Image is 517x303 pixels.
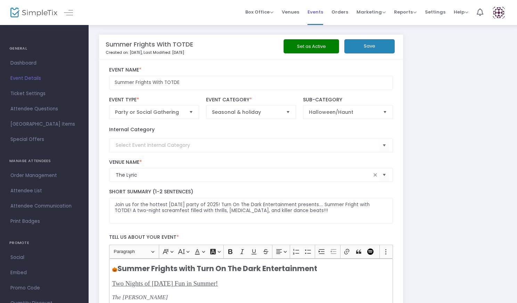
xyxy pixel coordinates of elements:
[394,9,417,15] span: Reports
[344,39,395,53] button: Save
[245,9,273,15] span: Box Office
[109,126,155,133] label: Internal Category
[114,247,150,256] span: Paragraph
[109,159,393,166] label: Venue Name
[106,230,396,245] label: Tell us about your event
[117,263,317,273] strong: Summer Frights with Turn On The Dark Entertainment
[303,97,393,103] label: Sub-Category
[112,280,218,287] u: Two Nights of [DATE] Fun in Summer!
[307,3,323,21] span: Events
[9,154,79,168] h4: MANAGE ATTENDEES
[10,217,78,226] span: Print Badges
[116,171,371,179] input: Select Venue
[379,138,389,152] button: Select
[283,106,293,119] button: Select
[454,9,468,15] span: Help
[10,268,78,277] span: Embed
[109,76,393,90] input: Enter Event Name
[109,245,393,259] div: Editor toolbar
[112,263,390,274] p: 🎃
[9,236,79,250] h4: PROMOTE
[109,97,199,103] label: Event Type
[106,50,299,56] p: Created on: [DATE]
[10,171,78,180] span: Order Management
[331,3,348,21] span: Orders
[282,3,299,21] span: Venues
[116,142,380,149] input: Select Event Internal Category
[425,3,445,21] span: Settings
[10,74,78,83] span: Event Details
[380,106,390,119] button: Select
[186,106,196,119] button: Select
[371,171,379,179] span: clear
[10,186,78,195] span: Attendee List
[10,89,78,98] span: Ticket Settings
[284,39,339,53] button: Set as Active
[379,168,389,182] button: Select
[10,59,78,68] span: Dashboard
[309,109,378,116] span: Halloween/Haunt
[10,202,78,211] span: Attendee Communication
[10,253,78,262] span: Social
[10,284,78,293] span: Promo Code
[10,104,78,113] span: Attendee Questions
[356,9,386,15] span: Marketing
[115,109,184,116] span: Party or Social Gathering
[106,40,193,49] m-panel-title: Summer Frights With TOTDE
[110,246,157,257] button: Paragraph
[142,50,184,55] span: , Last Modified: [DATE]
[212,109,281,116] span: Seasonal & holiday
[9,42,79,56] h4: GENERAL
[112,294,168,301] i: The [PERSON_NAME]
[10,120,78,129] span: [GEOGRAPHIC_DATA] Items
[10,135,78,144] span: Special Offers
[109,188,193,195] span: Short Summary (1-2 Sentences)
[109,67,393,73] label: Event Name
[206,97,296,103] label: Event Category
